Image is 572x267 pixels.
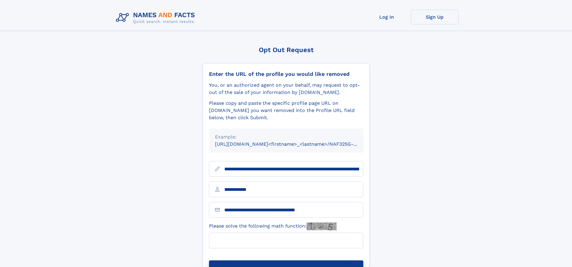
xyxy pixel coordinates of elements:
[411,10,459,24] a: Sign Up
[209,100,363,121] div: Please copy and paste the specific profile page URL on [DOMAIN_NAME] you want removed into the Pr...
[215,141,375,147] small: [URL][DOMAIN_NAME]<firstname>_<lastname>/NAF325G-xxxxxxxx
[209,82,363,96] div: You, or an authorized agent on your behalf, may request to opt-out of the sale of your informatio...
[215,133,357,141] div: Example:
[209,222,337,230] label: Please solve the following math function:
[113,10,200,26] img: Logo Names and Facts
[203,46,370,54] div: Opt Out Request
[363,10,411,24] a: Log In
[209,71,363,77] div: Enter the URL of the profile you would like removed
